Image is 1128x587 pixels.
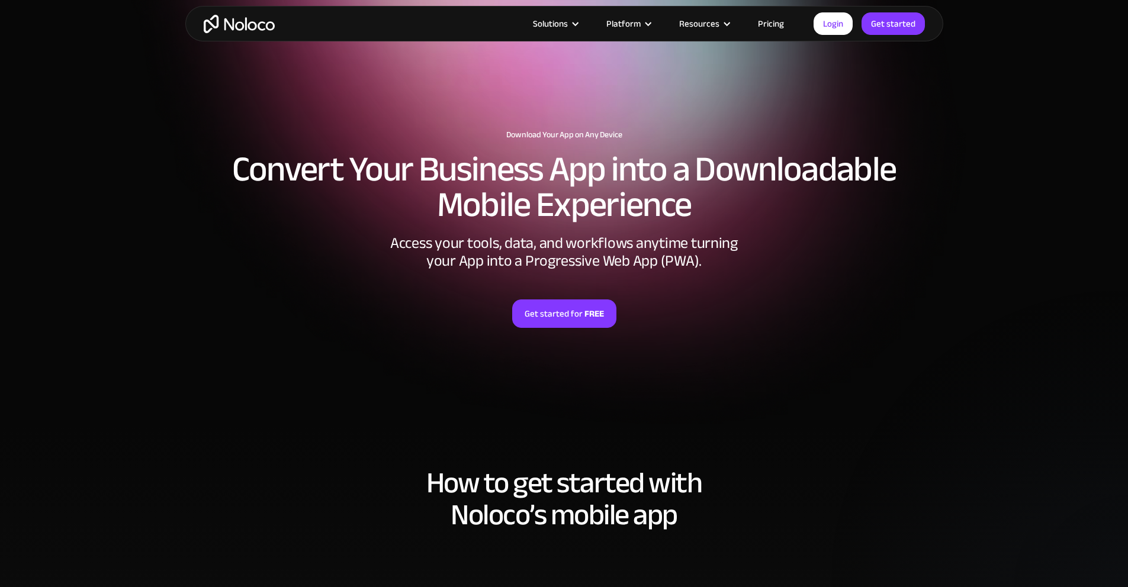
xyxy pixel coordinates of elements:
div: Solutions [533,16,568,31]
a: home [204,15,275,33]
div: Resources [679,16,719,31]
div: Access your tools, data, and workflows anytime turning your App into a Progressive Web App (PWA). [387,234,742,270]
div: Resources [664,16,743,31]
div: Platform [606,16,641,31]
div: Solutions [518,16,592,31]
div: Platform [592,16,664,31]
strong: FREE [584,306,604,321]
h2: Convert Your Business App into a Downloadable Mobile Experience [197,151,931,222]
a: Pricing [743,16,799,31]
a: Get started forFREE [512,299,616,328]
a: Login [814,12,853,35]
h2: How to get started with Noloco’s mobile app [197,467,931,531]
a: Get started [862,12,925,35]
h1: Download Your App on Any Device [197,130,931,140]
